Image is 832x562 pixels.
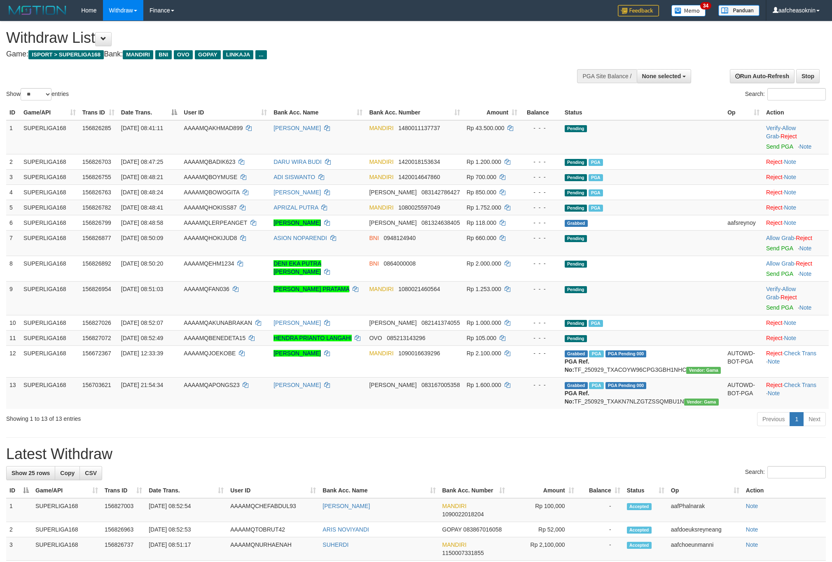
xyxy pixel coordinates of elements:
a: [PERSON_NAME] [273,219,321,226]
button: None selected [637,69,692,83]
a: Note [784,189,796,196]
div: - - - [524,173,558,181]
a: Check Trans [784,382,816,388]
span: Marked by aafchoeunmanni [589,159,603,166]
span: Pending [565,125,587,132]
a: Note [799,304,812,311]
a: Send PGA [766,245,793,252]
a: [PERSON_NAME] [323,503,370,509]
td: SUPERLIGA168 [20,184,79,200]
th: Bank Acc. Name: activate to sort column ascending [319,483,439,498]
td: AAAAMQTOBRUT42 [227,522,319,537]
span: AAAAMQBOWOGITA [184,189,239,196]
a: Reject [781,294,797,301]
a: Stop [796,69,820,83]
td: SUPERLIGA168 [20,215,79,230]
a: HENDRA PRIANTO LANGAHI [273,335,352,341]
span: MANDIRI [369,159,393,165]
span: Copy 085213143296 to clipboard [387,335,425,341]
td: SUPERLIGA168 [20,154,79,169]
td: AUTOWD-BOT-PGA [724,377,763,409]
span: MANDIRI [123,50,153,59]
span: AAAAMQEHM1234 [184,260,234,267]
span: Pending [565,320,587,327]
a: Note [784,319,796,326]
td: 5 [6,200,20,215]
span: 156826877 [82,235,111,241]
span: AAAAMQBENEDETA15 [184,335,245,341]
td: 2 [6,522,32,537]
span: Copy 082141374055 to clipboard [421,319,460,326]
div: - - - [524,219,558,227]
span: 156826782 [82,204,111,211]
span: Copy [60,470,75,476]
span: 34 [700,2,711,9]
span: 156826892 [82,260,111,267]
span: 156827072 [82,335,111,341]
span: 156827026 [82,319,111,326]
span: 156826763 [82,189,111,196]
td: 9 [6,281,20,315]
td: · [763,315,829,330]
td: 1 [6,120,20,154]
span: AAAAMQAKUNABRAKAN [184,319,252,326]
th: ID [6,105,20,120]
span: Copy 0864000008 to clipboard [383,260,416,267]
span: Copy 1420014647860 to clipboard [398,174,440,180]
td: SUPERLIGA168 [20,256,79,281]
th: User ID: activate to sort column ascending [180,105,270,120]
td: SUPERLIGA168 [20,315,79,330]
span: MANDIRI [369,125,393,131]
input: Search: [767,466,826,478]
div: - - - [524,124,558,132]
th: Action [763,105,829,120]
a: Note [746,541,758,548]
th: Bank Acc. Name: activate to sort column ascending [270,105,366,120]
td: SUPERLIGA168 [20,230,79,256]
span: AAAAMQAPONGS23 [184,382,239,388]
a: Copy [55,466,80,480]
a: ARIS NOVIYANDI [323,526,369,533]
a: Send PGA [766,271,793,277]
label: Search: [745,466,826,478]
td: 8 [6,256,20,281]
div: - - - [524,319,558,327]
td: · · [763,281,829,315]
a: Run Auto-Refresh [730,69,795,83]
span: 156826703 [82,159,111,165]
span: MANDIRI [369,286,393,292]
span: ISPORT > SUPERLIGA168 [28,50,104,59]
span: Marked by aafchhiseyha [589,382,603,389]
span: AAAAMQHOKIJUD8 [184,235,237,241]
span: MANDIRI [442,503,467,509]
td: 7 [6,230,20,256]
span: [DATE] 08:48:58 [121,219,163,226]
td: · · [763,120,829,154]
span: Marked by aafandaneth [589,320,603,327]
a: Note [799,143,812,150]
th: Balance [521,105,561,120]
a: Reject [766,335,783,341]
th: Amount: activate to sort column ascending [508,483,577,498]
span: [PERSON_NAME] [369,382,416,388]
div: - - - [524,259,558,268]
span: [DATE] 08:48:24 [121,189,163,196]
span: [DATE] 08:51:03 [121,286,163,292]
a: Reject [766,319,783,326]
span: [DATE] 08:50:20 [121,260,163,267]
td: 3 [6,169,20,184]
a: [PERSON_NAME] [273,319,321,326]
span: None selected [642,73,681,79]
div: - - - [524,334,558,342]
span: [DATE] 12:33:39 [121,350,163,357]
td: 2 [6,154,20,169]
div: PGA Site Balance / [577,69,636,83]
label: Search: [745,88,826,100]
span: Rp 660.000 [467,235,496,241]
th: Action [743,483,826,498]
span: Copy 1090022018204 to clipboard [442,511,484,518]
img: Button%20Memo.svg [671,5,706,16]
span: [DATE] 08:50:09 [121,235,163,241]
span: Rp 700.000 [467,174,496,180]
td: · [763,184,829,200]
